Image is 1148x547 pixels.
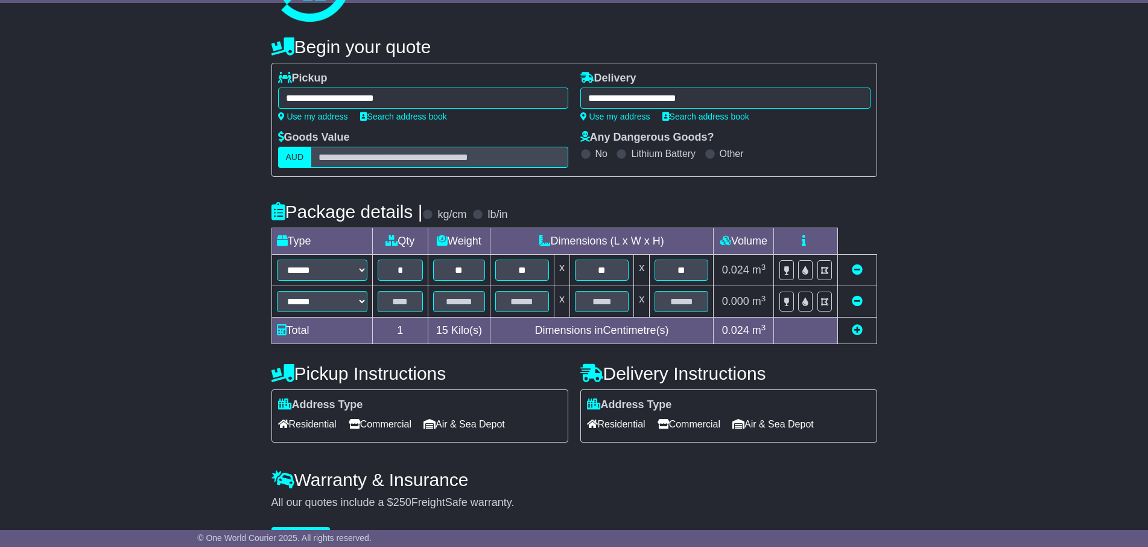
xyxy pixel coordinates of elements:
span: Air & Sea Depot [732,415,814,433]
div: All our quotes include a $ FreightSafe warranty. [271,496,877,510]
label: Pickup [278,72,328,85]
td: Dimensions in Centimetre(s) [490,318,714,344]
span: Residential [587,415,645,433]
td: Total [271,318,372,344]
a: Search address book [662,112,749,121]
span: m [752,324,766,336]
label: lb/in [487,208,507,222]
td: Type [271,228,372,255]
label: Address Type [587,398,672,412]
label: Address Type [278,398,363,412]
a: Add new item [852,324,863,336]
td: Kilo(s) [428,318,490,344]
a: Use my address [278,112,348,121]
td: Weight [428,228,490,255]
td: x [554,255,569,286]
td: Qty [372,228,428,255]
span: 0.000 [722,295,749,307]
sup: 3 [761,263,766,272]
h4: Delivery Instructions [580,363,877,383]
td: 1 [372,318,428,344]
td: Dimensions (L x W x H) [490,228,714,255]
a: Remove this item [852,264,863,276]
span: m [752,264,766,276]
label: kg/cm [437,208,466,222]
td: x [634,286,650,318]
span: 15 [436,324,448,336]
td: Volume [714,228,774,255]
label: Lithium Battery [631,148,696,159]
span: 0.024 [722,324,749,336]
span: Air & Sea Depot [423,415,505,433]
a: Use my address [580,112,650,121]
span: 0.024 [722,264,749,276]
sup: 3 [761,323,766,332]
a: Search address book [360,112,447,121]
h4: Warranty & Insurance [271,470,877,490]
label: Goods Value [278,131,350,144]
label: Delivery [580,72,636,85]
label: AUD [278,147,312,168]
span: Commercial [658,415,720,433]
label: No [595,148,607,159]
span: Commercial [349,415,411,433]
label: Other [720,148,744,159]
h4: Begin your quote [271,37,877,57]
h4: Package details | [271,202,423,222]
span: 250 [393,496,411,508]
sup: 3 [761,294,766,303]
label: Any Dangerous Goods? [580,131,714,144]
a: Remove this item [852,295,863,307]
td: x [554,286,569,318]
span: Residential [278,415,337,433]
td: x [634,255,650,286]
span: © One World Courier 2025. All rights reserved. [197,533,372,543]
h4: Pickup Instructions [271,363,568,383]
span: m [752,295,766,307]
